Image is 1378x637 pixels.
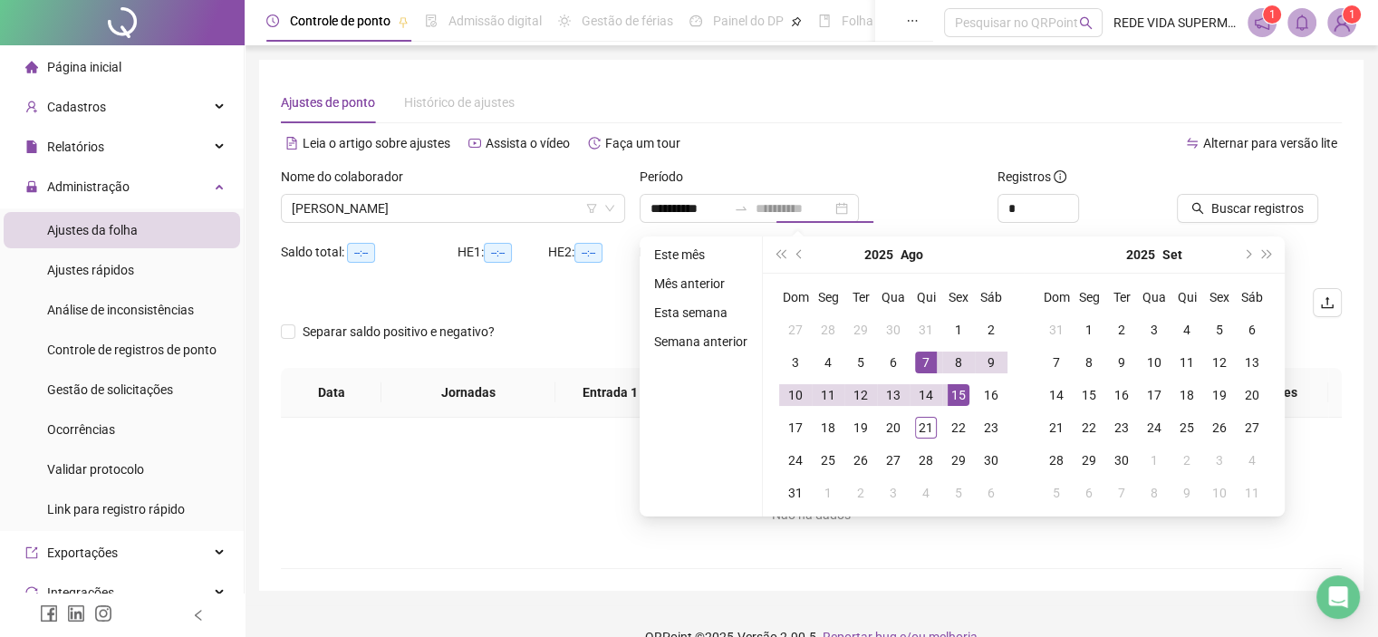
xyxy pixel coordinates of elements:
span: filter [586,203,597,214]
td: 2025-08-05 [844,346,877,379]
td: 2025-09-01 [812,477,844,509]
span: history [588,137,601,150]
td: 2025-08-23 [975,411,1007,444]
td: 2025-09-26 [1203,411,1236,444]
span: search [1191,202,1204,215]
td: 2025-08-11 [812,379,844,411]
span: sync [25,586,38,599]
div: 19 [850,417,872,439]
div: 4 [1176,319,1198,341]
div: 20 [1241,384,1263,406]
span: lock [25,180,38,193]
span: Cadastros [47,100,106,114]
span: Relatórios [47,140,104,154]
td: 2025-09-03 [877,477,910,509]
td: 2025-09-14 [1040,379,1073,411]
div: 1 [1143,449,1165,471]
div: 10 [1209,482,1230,504]
div: 3 [785,352,806,373]
div: 12 [1209,352,1230,373]
div: 4 [915,482,937,504]
div: 8 [1078,352,1100,373]
div: 6 [1078,482,1100,504]
div: 6 [882,352,904,373]
td: 2025-09-17 [1138,379,1171,411]
span: Admissão digital [448,14,542,28]
div: 8 [1143,482,1165,504]
div: 29 [1078,449,1100,471]
td: 2025-07-27 [779,314,812,346]
div: 18 [817,417,839,439]
div: 19 [1209,384,1230,406]
td: 2025-09-29 [1073,444,1105,477]
span: home [25,61,38,73]
div: 9 [1176,482,1198,504]
span: Gestão de solicitações [47,382,173,397]
td: 2025-09-05 [1203,314,1236,346]
div: 23 [1111,417,1132,439]
span: Controle de ponto [290,14,390,28]
span: youtube [468,137,481,150]
div: 30 [882,319,904,341]
th: Seg [812,281,844,314]
div: 30 [1111,449,1132,471]
td: 2025-08-04 [812,346,844,379]
span: Análise de inconsistências [47,303,194,317]
td: 2025-08-03 [779,346,812,379]
div: 5 [948,482,969,504]
span: Separar saldo positivo e negativo? [295,322,502,342]
div: 7 [915,352,937,373]
div: 4 [1241,449,1263,471]
span: 1 [1349,8,1355,21]
td: 2025-10-05 [1040,477,1073,509]
td: 2025-09-02 [1105,314,1138,346]
td: 2025-08-24 [779,444,812,477]
span: Gestão de férias [582,14,673,28]
td: 2025-09-23 [1105,411,1138,444]
span: Histórico de ajustes [404,95,515,110]
div: 26 [850,449,872,471]
div: 11 [1241,482,1263,504]
div: 22 [1078,417,1100,439]
span: --:-- [347,243,375,263]
div: 28 [1046,449,1067,471]
sup: Atualize o seu contato no menu Meus Dados [1343,5,1361,24]
td: 2025-09-05 [942,477,975,509]
td: 2025-09-30 [1105,444,1138,477]
td: 2025-09-22 [1073,411,1105,444]
td: 2025-08-09 [975,346,1007,379]
td: 2025-08-30 [975,444,1007,477]
button: year panel [864,236,893,273]
td: 2025-09-01 [1073,314,1105,346]
div: 13 [1241,352,1263,373]
span: pushpin [398,16,409,27]
th: Ter [1105,281,1138,314]
span: --:-- [574,243,602,263]
div: 27 [1241,417,1263,439]
div: Não há dados [303,505,1320,525]
span: file [25,140,38,153]
td: 2025-09-25 [1171,411,1203,444]
th: Dom [779,281,812,314]
span: Ajustes de ponto [281,95,375,110]
li: Semana anterior [647,331,755,352]
li: Este mês [647,244,755,265]
th: Jornadas [381,368,555,418]
div: HE 1: [458,242,548,263]
td: 2025-08-19 [844,411,877,444]
td: 2025-09-08 [1073,346,1105,379]
img: 1924 [1328,9,1355,36]
span: dashboard [689,14,702,27]
span: Administração [47,179,130,194]
span: LAÍS XAVIER OLIVEIRA SANTOS [292,195,614,222]
span: Exportações [47,545,118,560]
td: 2025-08-29 [942,444,975,477]
td: 2025-08-17 [779,411,812,444]
div: 17 [785,417,806,439]
td: 2025-10-08 [1138,477,1171,509]
td: 2025-10-11 [1236,477,1268,509]
div: 1 [1078,319,1100,341]
th: Data [281,368,381,418]
div: 20 [882,417,904,439]
td: 2025-08-15 [942,379,975,411]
